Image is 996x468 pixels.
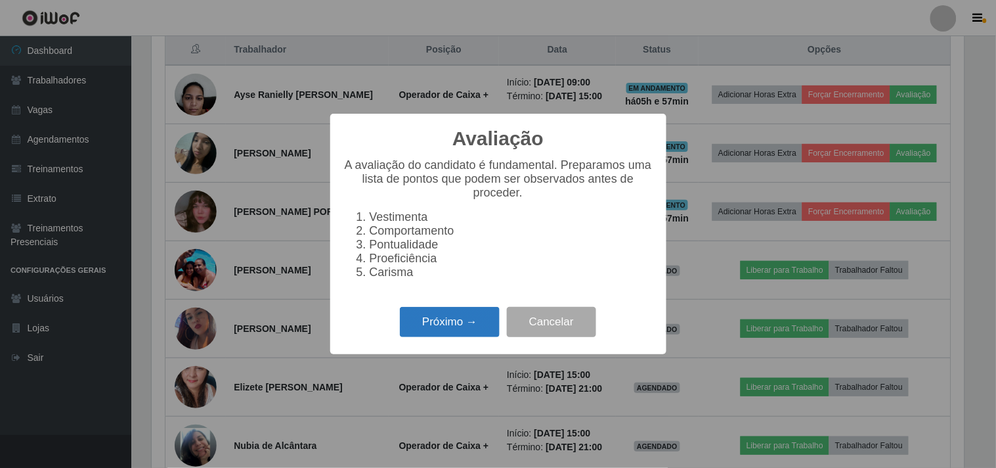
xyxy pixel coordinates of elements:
li: Carisma [370,266,653,279]
li: Comportamento [370,224,653,238]
button: Próximo → [400,307,500,338]
li: Proeficiência [370,252,653,266]
li: Pontualidade [370,238,653,252]
h2: Avaliação [452,127,544,151]
p: A avaliação do candidato é fundamental. Preparamos uma lista de pontos que podem ser observados a... [343,158,653,200]
li: Vestimenta [370,210,653,224]
button: Cancelar [507,307,596,338]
